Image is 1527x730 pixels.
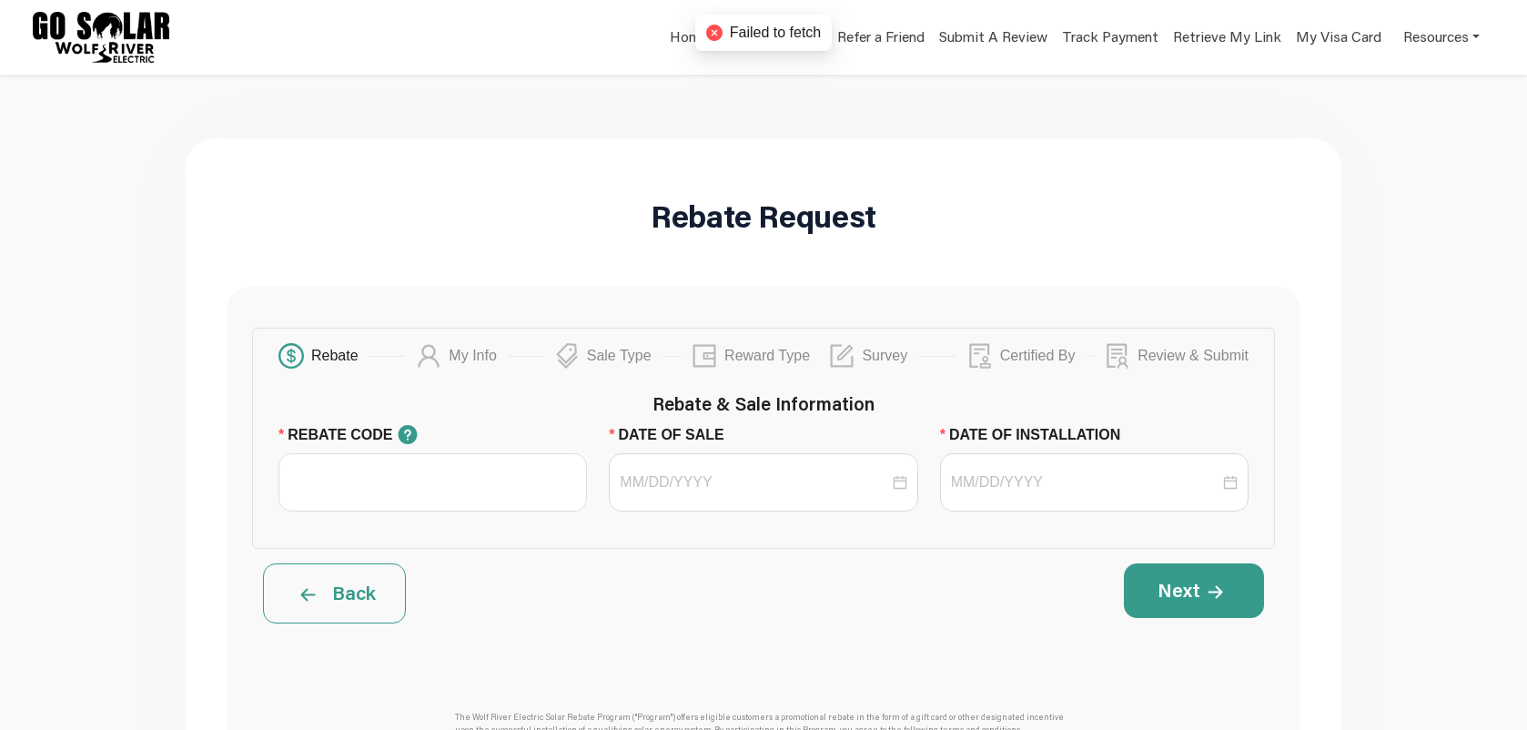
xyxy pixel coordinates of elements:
a: Resources [1403,18,1480,56]
a: Refer a Friend [837,26,925,53]
span: solution [1105,343,1130,369]
label: DATE OF INSTALLATION [940,424,1135,446]
label: REBATE CODE [278,423,436,446]
span: Failed to fetch [730,22,822,44]
h5: Rebate & Sale Information [278,392,1249,414]
div: Review & Submit [1138,343,1249,369]
input: DATE OF SALE [620,471,888,493]
button: Back [263,563,406,624]
div: Rebate [311,343,369,369]
span: dollar [278,343,304,369]
img: Program logo [33,12,169,63]
h1: Rebate Request [651,200,876,231]
input: DATE OF INSTALLATION [951,471,1219,493]
span: tags [554,343,580,369]
button: Next [1124,563,1264,618]
a: Home [670,26,708,53]
span: user [416,343,441,369]
div: Survey [862,343,918,369]
span: close-circle [706,25,723,41]
a: Submit A Review [939,26,1047,53]
span: audit [967,343,993,369]
div: Certified By [1000,343,1087,369]
span: form [829,343,855,369]
a: Track Payment [1062,26,1158,53]
div: Reward Type [724,343,821,369]
div: My Info [449,343,507,369]
label: DATE OF SALE [609,424,738,446]
a: My Visa Card [1296,18,1381,56]
a: Retrieve My Link [1173,26,1281,53]
div: Sale Type [587,343,662,369]
span: wallet [692,343,717,369]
